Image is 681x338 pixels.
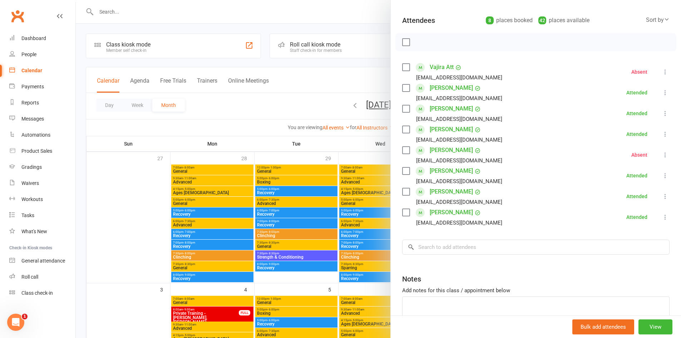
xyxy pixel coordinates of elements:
[646,15,670,25] div: Sort by
[21,164,42,170] div: Gradings
[9,143,75,159] a: Product Sales
[9,253,75,269] a: General attendance kiosk mode
[626,111,647,116] div: Attended
[21,148,52,154] div: Product Sales
[21,212,34,218] div: Tasks
[626,194,647,199] div: Attended
[9,285,75,301] a: Class kiosk mode
[430,186,473,197] a: [PERSON_NAME]
[416,135,502,144] div: [EMAIL_ADDRESS][DOMAIN_NAME]
[631,69,647,74] div: Absent
[21,116,44,122] div: Messages
[21,196,43,202] div: Workouts
[21,132,50,138] div: Automations
[416,73,502,82] div: [EMAIL_ADDRESS][DOMAIN_NAME]
[430,124,473,135] a: [PERSON_NAME]
[638,319,672,334] button: View
[416,197,502,207] div: [EMAIL_ADDRESS][DOMAIN_NAME]
[430,144,473,156] a: [PERSON_NAME]
[486,15,533,25] div: places booked
[7,314,24,331] iframe: Intercom live chat
[626,90,647,95] div: Attended
[631,152,647,157] div: Absent
[21,274,38,280] div: Roll call
[626,132,647,137] div: Attended
[21,52,36,57] div: People
[416,177,502,186] div: [EMAIL_ADDRESS][DOMAIN_NAME]
[538,16,546,24] div: 42
[9,46,75,63] a: People
[9,127,75,143] a: Automations
[9,175,75,191] a: Waivers
[21,84,44,89] div: Payments
[9,111,75,127] a: Messages
[9,159,75,175] a: Gradings
[626,173,647,178] div: Attended
[430,82,473,94] a: [PERSON_NAME]
[21,68,42,73] div: Calendar
[21,180,39,186] div: Waivers
[9,79,75,95] a: Payments
[9,207,75,224] a: Tasks
[21,229,47,234] div: What's New
[402,286,670,295] div: Add notes for this class / appointment below
[626,215,647,220] div: Attended
[402,15,435,25] div: Attendees
[9,30,75,46] a: Dashboard
[486,16,494,24] div: 8
[402,240,670,255] input: Search to add attendees
[9,191,75,207] a: Workouts
[9,7,26,25] a: Clubworx
[9,269,75,285] a: Roll call
[430,62,454,73] a: Vajira Att
[430,207,473,218] a: [PERSON_NAME]
[9,95,75,111] a: Reports
[21,290,53,296] div: Class check-in
[416,114,502,124] div: [EMAIL_ADDRESS][DOMAIN_NAME]
[416,156,502,165] div: [EMAIL_ADDRESS][DOMAIN_NAME]
[21,258,65,264] div: General attendance
[430,165,473,177] a: [PERSON_NAME]
[9,224,75,240] a: What's New
[538,15,589,25] div: places available
[21,100,39,106] div: Reports
[22,314,28,319] span: 1
[572,319,634,334] button: Bulk add attendees
[9,63,75,79] a: Calendar
[416,218,502,227] div: [EMAIL_ADDRESS][DOMAIN_NAME]
[416,94,502,103] div: [EMAIL_ADDRESS][DOMAIN_NAME]
[430,103,473,114] a: [PERSON_NAME]
[21,35,46,41] div: Dashboard
[402,274,421,284] div: Notes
